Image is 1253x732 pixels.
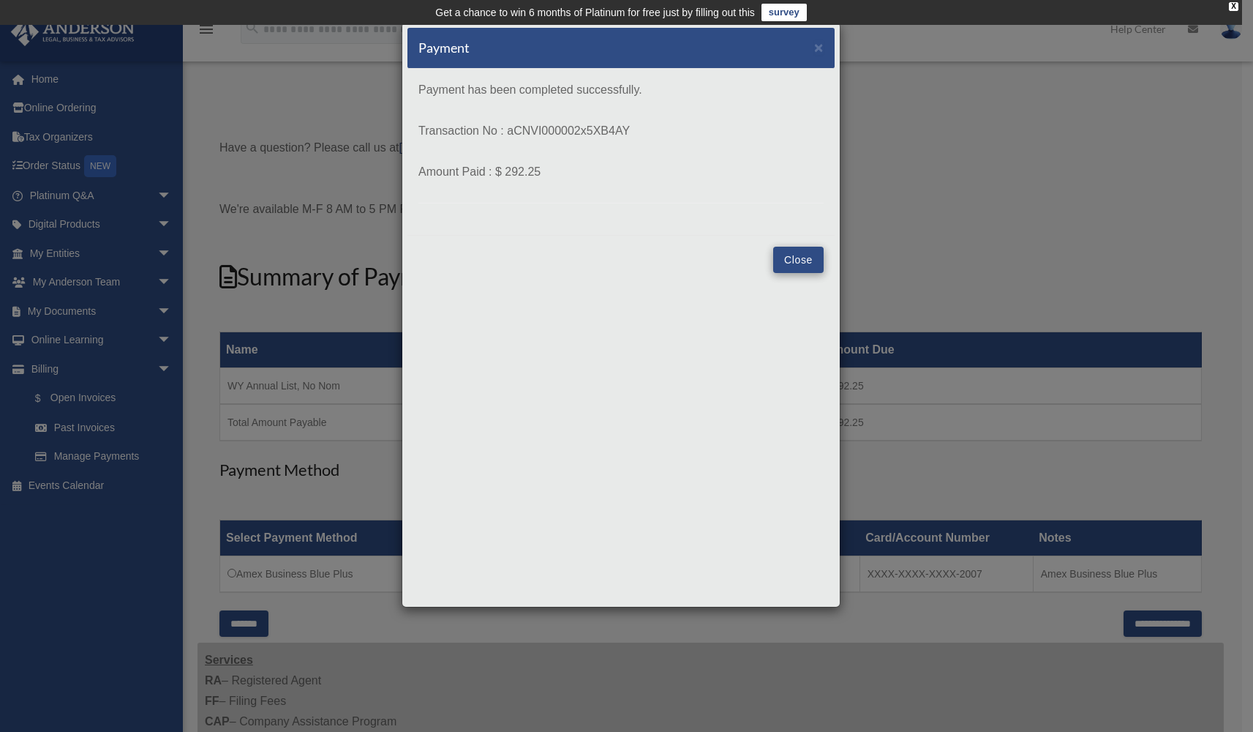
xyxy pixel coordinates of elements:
[761,4,807,21] a: survey
[773,247,824,273] button: Close
[418,80,824,100] p: Payment has been completed successfully.
[418,121,824,141] p: Transaction No : aCNVI000002x5XB4AY
[814,39,824,56] span: ×
[435,4,755,21] div: Get a chance to win 6 months of Platinum for free just by filling out this
[418,39,470,57] h5: Payment
[1229,2,1238,11] div: close
[814,40,824,55] button: Close
[418,162,824,182] p: Amount Paid : $ 292.25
